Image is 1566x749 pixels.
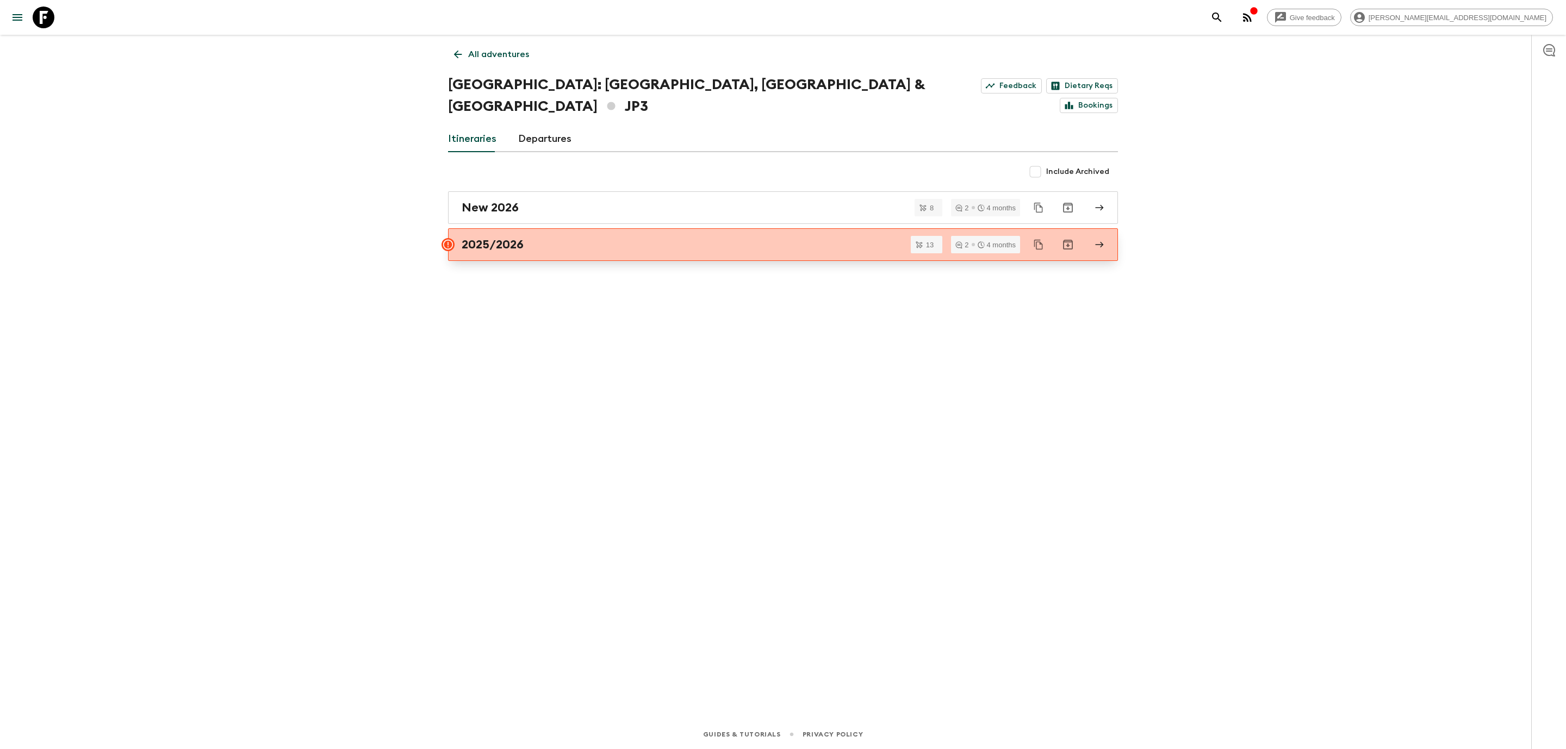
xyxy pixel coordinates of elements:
[1267,9,1341,26] a: Give feedback
[803,728,863,740] a: Privacy Policy
[448,43,535,65] a: All adventures
[1206,7,1228,28] button: search adventures
[1363,14,1552,22] span: [PERSON_NAME][EMAIL_ADDRESS][DOMAIN_NAME]
[462,201,519,215] h2: New 2026
[7,7,28,28] button: menu
[919,241,940,248] span: 13
[1060,98,1118,113] a: Bookings
[1057,197,1079,219] button: Archive
[923,204,940,211] span: 8
[448,191,1118,224] a: New 2026
[448,126,496,152] a: Itineraries
[1046,78,1118,93] a: Dietary Reqs
[1350,9,1553,26] div: [PERSON_NAME][EMAIL_ADDRESS][DOMAIN_NAME]
[1029,235,1048,254] button: Duplicate
[703,728,781,740] a: Guides & Tutorials
[981,78,1042,93] a: Feedback
[1046,166,1109,177] span: Include Archived
[1284,14,1341,22] span: Give feedback
[518,126,571,152] a: Departures
[955,204,968,211] div: 2
[955,241,968,248] div: 2
[468,48,529,61] p: All adventures
[462,238,524,252] h2: 2025/2026
[1057,234,1079,255] button: Archive
[1029,198,1048,217] button: Duplicate
[978,241,1016,248] div: 4 months
[448,228,1118,261] a: 2025/2026
[448,74,959,117] h1: [GEOGRAPHIC_DATA]: [GEOGRAPHIC_DATA], [GEOGRAPHIC_DATA] & [GEOGRAPHIC_DATA] JP3
[978,204,1016,211] div: 4 months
